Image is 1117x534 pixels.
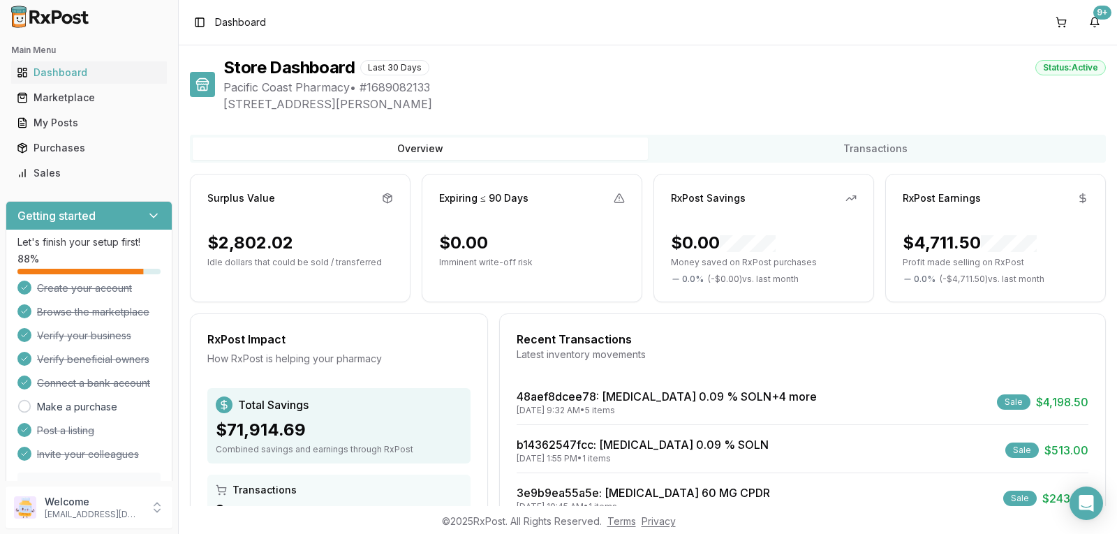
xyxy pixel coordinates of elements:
[215,15,266,29] nav: breadcrumb
[17,235,161,249] p: Let's finish your setup first!
[232,483,297,497] span: Transactions
[439,232,488,254] div: $0.00
[517,501,770,512] div: [DATE] 10:45 AM • 1 items
[708,274,799,285] span: ( - $0.00 ) vs. last month
[914,274,935,285] span: 0.0 %
[238,396,309,413] span: Total Savings
[682,274,704,285] span: 0.0 %
[648,138,1103,160] button: Transactions
[607,515,636,527] a: Terms
[17,116,161,130] div: My Posts
[1035,60,1106,75] div: Status: Active
[1005,443,1039,458] div: Sale
[17,207,96,224] h3: Getting started
[671,257,857,268] p: Money saved on RxPost purchases
[216,419,462,441] div: $71,914.69
[1036,394,1088,410] span: $4,198.50
[11,85,167,110] a: Marketplace
[903,232,1037,254] div: $4,711.50
[6,137,172,159] button: Purchases
[11,161,167,186] a: Sales
[360,60,429,75] div: Last 30 Days
[1003,491,1037,506] div: Sale
[215,15,266,29] span: Dashboard
[940,274,1044,285] span: ( - $4,711.50 ) vs. last month
[1042,490,1088,507] span: $243.00
[517,405,817,416] div: [DATE] 9:32 AM • 5 items
[37,329,131,343] span: Verify your business
[642,515,676,527] a: Privacy
[45,509,142,520] p: [EMAIL_ADDRESS][DOMAIN_NAME]
[517,348,1088,362] div: Latest inventory movements
[517,486,770,500] a: 3e9b9ea55a5e: [MEDICAL_DATA] 60 MG CPDR
[671,232,776,254] div: $0.00
[6,61,172,84] button: Dashboard
[17,91,161,105] div: Marketplace
[223,57,355,79] h1: Store Dashboard
[207,352,471,366] div: How RxPost is helping your pharmacy
[216,500,462,519] div: 2
[517,453,769,464] div: [DATE] 1:55 PM • 1 items
[671,191,746,205] div: RxPost Savings
[216,444,462,455] div: Combined savings and earnings through RxPost
[903,257,1088,268] p: Profit made selling on RxPost
[1044,442,1088,459] span: $513.00
[37,305,149,319] span: Browse the marketplace
[903,191,981,205] div: RxPost Earnings
[207,232,293,254] div: $2,802.02
[517,331,1088,348] div: Recent Transactions
[17,141,161,155] div: Purchases
[37,353,149,366] span: Verify beneficial owners
[37,376,150,390] span: Connect a bank account
[37,424,94,438] span: Post a listing
[207,331,471,348] div: RxPost Impact
[17,252,39,266] span: 88 %
[207,191,275,205] div: Surplus Value
[45,495,142,509] p: Welcome
[11,110,167,135] a: My Posts
[223,96,1106,112] span: [STREET_ADDRESS][PERSON_NAME]
[11,45,167,56] h2: Main Menu
[207,257,393,268] p: Idle dollars that could be sold / transferred
[997,394,1030,410] div: Sale
[37,447,139,461] span: Invite your colleagues
[37,400,117,414] a: Make a purchase
[439,191,528,205] div: Expiring ≤ 90 Days
[17,66,161,80] div: Dashboard
[1083,11,1106,34] button: 9+
[11,135,167,161] a: Purchases
[6,87,172,109] button: Marketplace
[17,166,161,180] div: Sales
[11,60,167,85] a: Dashboard
[37,281,132,295] span: Create your account
[14,496,36,519] img: User avatar
[517,438,769,452] a: b14362547fcc: [MEDICAL_DATA] 0.09 % SOLN
[517,390,817,403] a: 48aef8dcee78: [MEDICAL_DATA] 0.09 % SOLN+4 more
[6,6,95,28] img: RxPost Logo
[1093,6,1111,20] div: 9+
[193,138,648,160] button: Overview
[6,162,172,184] button: Sales
[439,257,625,268] p: Imminent write-off risk
[223,79,1106,96] span: Pacific Coast Pharmacy • # 1689082133
[1070,487,1103,520] div: Open Intercom Messenger
[6,112,172,134] button: My Posts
